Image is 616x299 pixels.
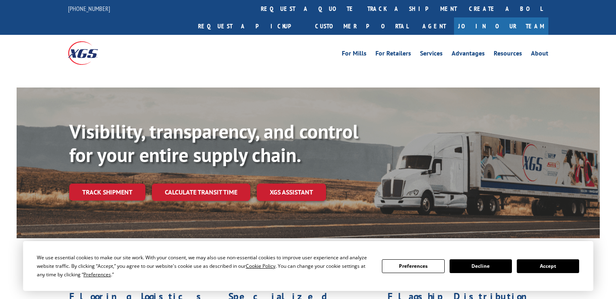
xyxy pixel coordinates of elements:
[68,4,110,13] a: [PHONE_NUMBER]
[309,17,414,35] a: Customer Portal
[23,241,593,291] div: Cookie Consent Prompt
[454,17,548,35] a: Join Our Team
[414,17,454,35] a: Agent
[450,259,512,273] button: Decline
[37,253,372,279] div: We use essential cookies to make our site work. With your consent, we may also use non-essential ...
[69,184,145,201] a: Track shipment
[192,17,309,35] a: Request a pickup
[246,263,275,269] span: Cookie Policy
[382,259,444,273] button: Preferences
[342,50,367,59] a: For Mills
[452,50,485,59] a: Advantages
[83,271,111,278] span: Preferences
[420,50,443,59] a: Services
[257,184,326,201] a: XGS ASSISTANT
[517,259,579,273] button: Accept
[152,184,250,201] a: Calculate transit time
[375,50,411,59] a: For Retailers
[531,50,548,59] a: About
[494,50,522,59] a: Resources
[69,119,358,167] b: Visibility, transparency, and control for your entire supply chain.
